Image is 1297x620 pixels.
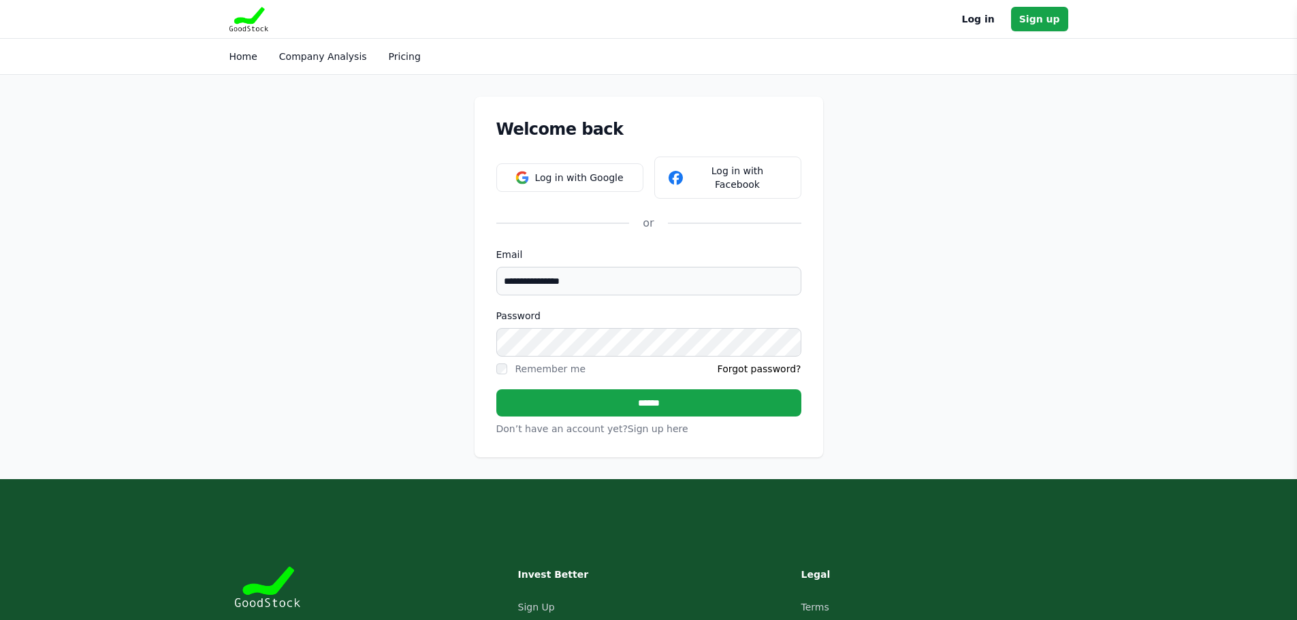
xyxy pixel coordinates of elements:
[629,215,667,231] div: or
[229,51,257,62] a: Home
[628,423,688,434] a: Sign up here
[801,566,921,583] h3: Legal
[496,248,801,261] label: Email
[518,602,555,613] a: Sign Up
[496,309,801,323] label: Password
[235,566,300,607] img: Goodstock Logo
[496,118,801,140] h1: Welcome back
[962,11,995,27] a: Log in
[229,7,269,31] img: Goodstock Logo
[718,362,801,376] a: Forgot password?
[279,51,367,62] a: Company Analysis
[515,363,586,374] label: Remember me
[496,163,643,192] button: Log in with Google
[389,51,421,62] a: Pricing
[518,566,638,583] h3: Invest Better
[654,157,801,199] button: Log in with Facebook
[801,602,829,613] a: Terms
[496,422,801,436] p: Don’t have an account yet?
[1011,7,1068,31] a: Sign up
